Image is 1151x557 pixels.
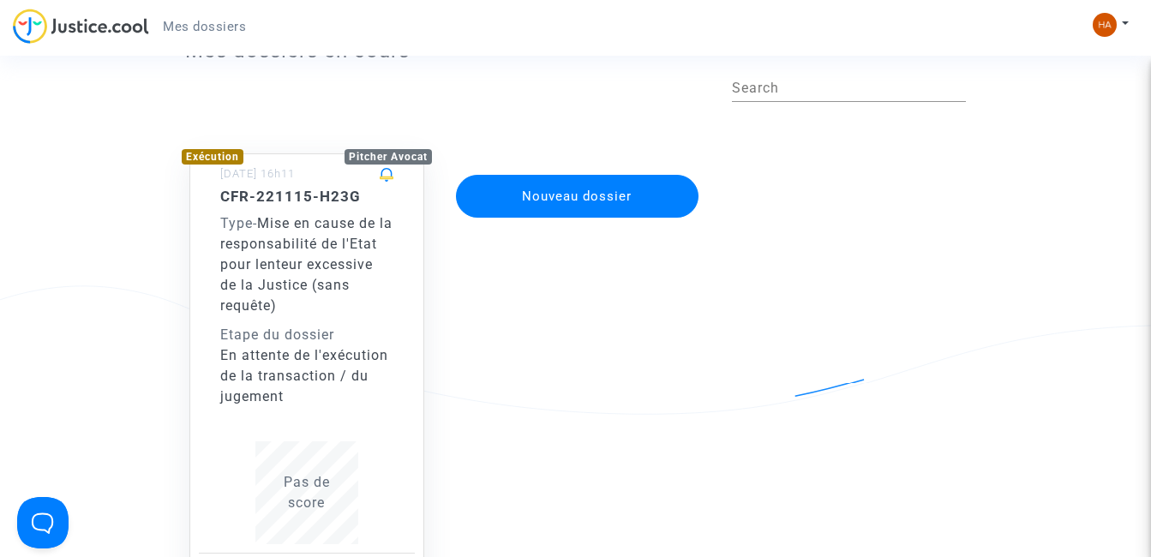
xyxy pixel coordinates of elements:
div: En attente de l'exécution de la transaction / du jugement [220,345,393,407]
iframe: Help Scout Beacon - Open [17,497,69,548]
h5: CFR-221115-H23G [220,188,393,205]
div: Pitcher Avocat [345,149,432,165]
span: Mes dossiers [163,19,246,34]
span: Type [220,215,253,231]
button: Nouveau dossier [456,175,699,218]
a: Mes dossiers [149,14,260,39]
small: [DATE] 16h11 [220,167,295,180]
span: Pas de score [284,474,330,511]
div: Exécution [182,149,243,165]
span: - [220,215,257,231]
div: Etape du dossier [220,325,393,345]
a: Nouveau dossier [454,164,701,180]
span: Mise en cause de la responsabilité de l'Etat pour lenteur excessive de la Justice (sans requête) [220,215,393,314]
img: 653f322923872f6477a92bb2d7fb0529 [1093,13,1117,37]
img: jc-logo.svg [13,9,149,44]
